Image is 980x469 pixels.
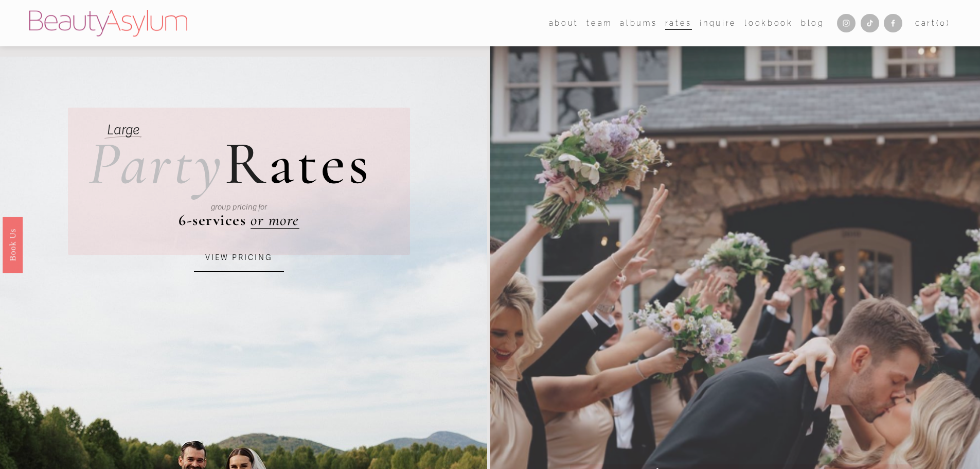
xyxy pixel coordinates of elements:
[549,16,579,30] span: about
[549,15,579,30] a: folder dropdown
[211,202,267,212] em: group pricing for
[88,133,372,194] h2: ates
[224,127,269,200] span: R
[665,15,692,30] a: Rates
[940,19,947,27] span: 0
[586,15,612,30] a: folder dropdown
[194,244,284,272] a: VIEW PRICING
[700,15,737,30] a: Inquire
[744,15,793,30] a: Lookbook
[88,127,224,200] em: Party
[586,16,612,30] span: team
[861,14,879,32] a: TikTok
[29,10,187,37] img: Beauty Asylum | Bridal Hair &amp; Makeup Charlotte &amp; Atlanta
[801,15,825,30] a: Blog
[837,14,856,32] a: Instagram
[3,216,23,272] a: Book Us
[107,122,139,138] em: Large
[620,15,657,30] a: albums
[936,19,951,27] span: ( )
[915,16,951,30] a: 0 items in cart
[884,14,902,32] a: Facebook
